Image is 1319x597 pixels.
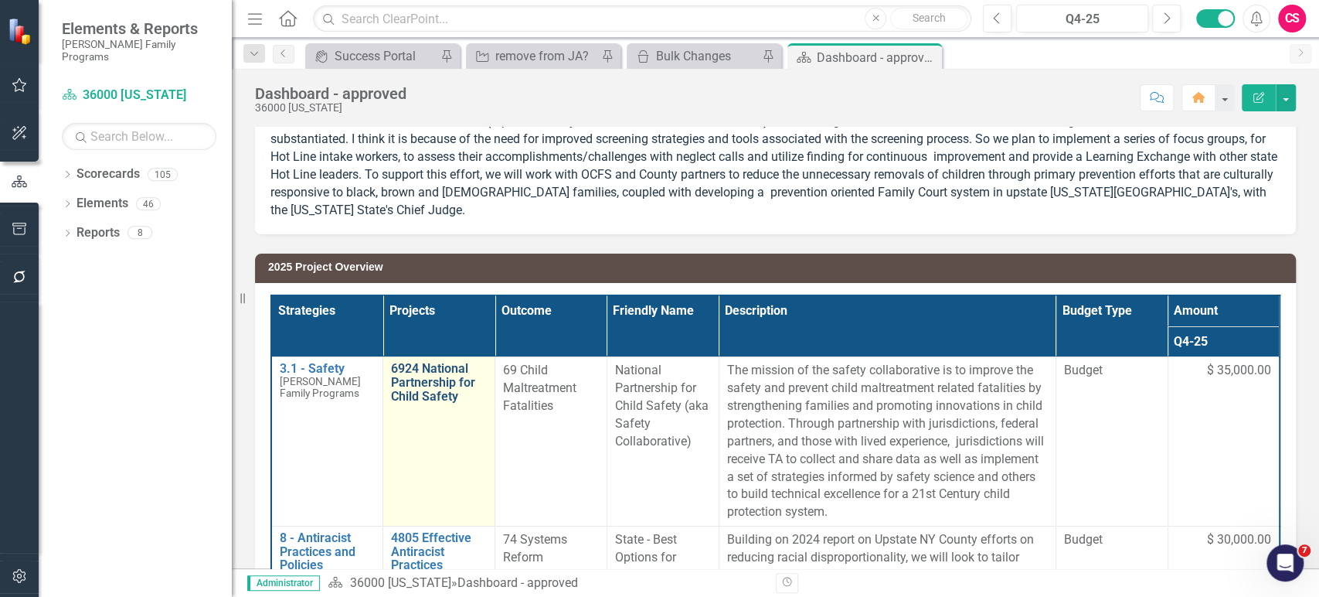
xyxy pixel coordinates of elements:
[271,357,383,527] td: Double-Click to Edit Right Click for Context Menu
[76,224,120,242] a: Reports
[280,375,361,399] span: [PERSON_NAME] Family Programs
[76,195,128,213] a: Elements
[255,85,406,102] div: Dashboard - approved
[270,110,1280,219] p: 2025: I observe that [US_STATE] State's ("upstate county's/outside of [GEOGRAPHIC_DATA]) screen i...
[309,46,437,66] a: Success Portal
[76,165,140,183] a: Scorecards
[1266,544,1304,582] iframe: Intercom live chat
[247,575,320,591] span: Administrator
[136,197,161,210] div: 46
[470,46,597,66] a: remove from JA?
[335,46,437,66] div: Success Portal
[1278,5,1306,32] button: CS
[62,87,216,104] a: 36000 [US_STATE]
[1207,362,1271,380] span: $ 35,000.00
[8,17,35,44] img: ClearPoint Strategy
[457,575,577,590] div: Dashboard - approved
[495,357,607,527] td: Double-Click to Edit
[280,531,375,572] a: 8 - Antiracist Practices and Policies
[1022,10,1143,29] div: Q4-25
[62,123,216,150] input: Search Below...
[1168,357,1280,527] td: Double-Click to Edit
[280,362,375,376] a: 3.1 - Safety
[890,8,967,29] button: Search
[391,531,487,572] a: 4805 Effective Antiracist Practices
[503,532,567,565] span: 74 Systems Reform
[313,5,971,32] input: Search ClearPoint...
[383,357,495,527] td: Double-Click to Edit Right Click for Context Menu
[631,46,758,66] a: Bulk Changes
[1056,357,1168,527] td: Double-Click to Edit
[615,363,709,448] span: National Partnership for Child Safety (aka Safety Collaborative)
[1064,362,1160,380] span: Budget
[349,575,450,590] a: 36000 [US_STATE]
[727,362,1048,521] p: The mission of the safety collaborative is to improve the safety and prevent child maltreatment r...
[391,362,487,403] a: 6924 National Partnership for Child Safety
[607,357,719,527] td: Double-Click to Edit
[1064,531,1160,549] span: Budget
[913,12,946,24] span: Search
[328,575,763,592] div: »
[656,46,758,66] div: Bulk Changes
[62,38,216,63] small: [PERSON_NAME] Family Programs
[148,168,178,181] div: 105
[503,363,576,413] span: 69 Child Maltreatment Fatalities
[495,46,597,66] div: remove from JA?
[817,48,938,67] div: Dashboard - approved
[62,19,216,38] span: Elements & Reports
[1207,531,1271,549] span: $ 30,000.00
[1016,5,1148,32] button: Q4-25
[268,261,1288,273] h3: 2025 Project Overview
[719,357,1056,527] td: Double-Click to Edit
[1298,544,1311,557] span: 7
[127,227,152,240] div: 8
[255,102,406,114] div: 36000 [US_STATE]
